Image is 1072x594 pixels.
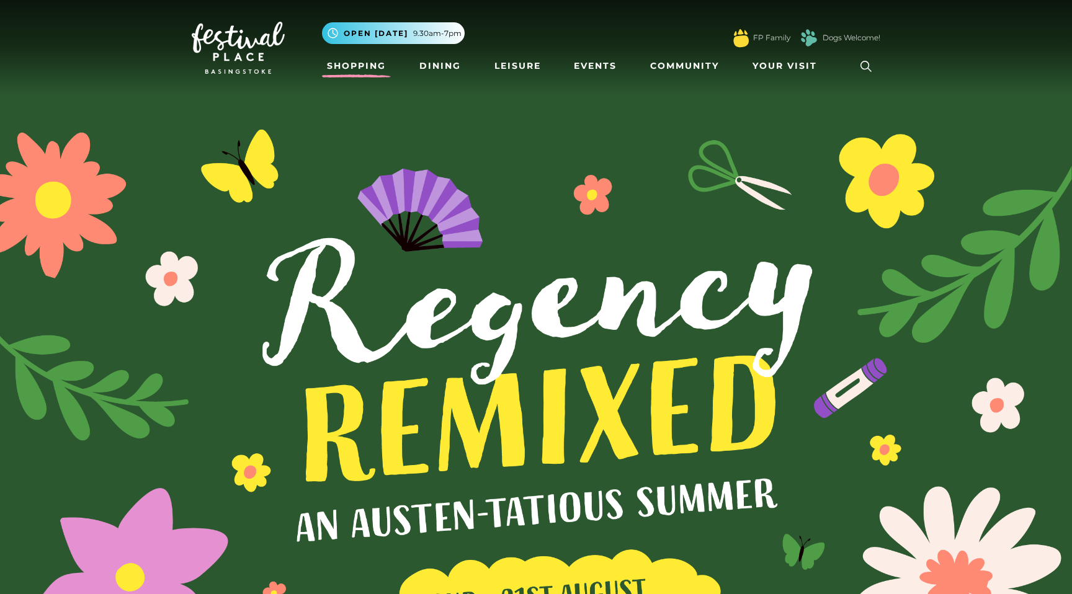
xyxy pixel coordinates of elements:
[489,55,546,78] a: Leisure
[569,55,622,78] a: Events
[823,32,880,43] a: Dogs Welcome!
[414,55,466,78] a: Dining
[322,55,391,78] a: Shopping
[413,28,462,39] span: 9.30am-7pm
[753,32,790,43] a: FP Family
[753,60,817,73] span: Your Visit
[748,55,828,78] a: Your Visit
[322,22,465,44] button: Open [DATE] 9.30am-7pm
[645,55,724,78] a: Community
[344,28,408,39] span: Open [DATE]
[192,22,285,74] img: Festival Place Logo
